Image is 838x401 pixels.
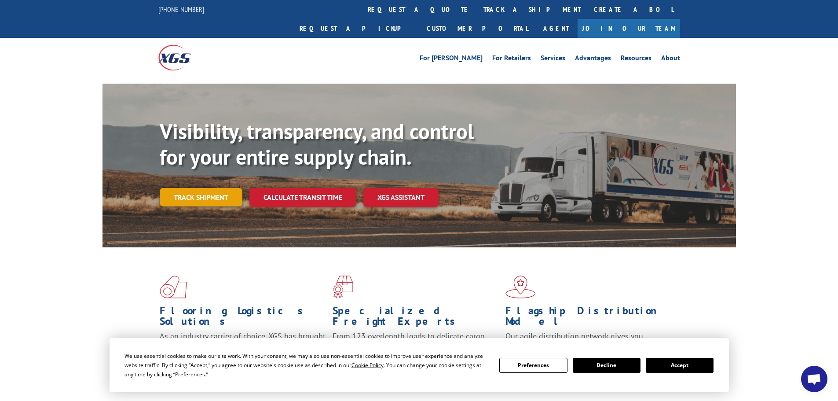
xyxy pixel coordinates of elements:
span: Cookie Policy [351,361,384,369]
a: XGS ASSISTANT [363,188,439,207]
a: Customer Portal [420,19,534,38]
h1: Flooring Logistics Solutions [160,305,326,331]
a: About [661,55,680,64]
button: Decline [573,358,640,373]
div: Cookie Consent Prompt [110,338,729,392]
a: For Retailers [492,55,531,64]
a: Resources [621,55,651,64]
div: We use essential cookies to make our site work. With your consent, we may also use non-essential ... [124,351,489,379]
a: Advantages [575,55,611,64]
a: [PHONE_NUMBER] [158,5,204,14]
button: Preferences [499,358,567,373]
span: Our agile distribution network gives you nationwide inventory management on demand. [505,331,667,352]
button: Accept [646,358,714,373]
img: xgs-icon-flagship-distribution-model-red [505,276,536,298]
a: Agent [534,19,578,38]
span: Preferences [175,371,205,378]
a: Calculate transit time [249,188,356,207]
img: xgs-icon-focused-on-flooring-red [333,276,353,298]
b: Visibility, transparency, and control for your entire supply chain. [160,118,474,170]
img: xgs-icon-total-supply-chain-intelligence-red [160,276,187,298]
a: Open chat [801,366,827,392]
a: Request a pickup [293,19,420,38]
a: Join Our Team [578,19,680,38]
span: As an industry carrier of choice, XGS has brought innovation and dedication to flooring logistics... [160,331,326,362]
a: For [PERSON_NAME] [420,55,483,64]
h1: Specialized Freight Experts [333,305,499,331]
a: Track shipment [160,188,242,206]
a: Services [541,55,565,64]
p: From 123 overlength loads to delicate cargo, our experienced staff knows the best way to move you... [333,331,499,370]
h1: Flagship Distribution Model [505,305,672,331]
